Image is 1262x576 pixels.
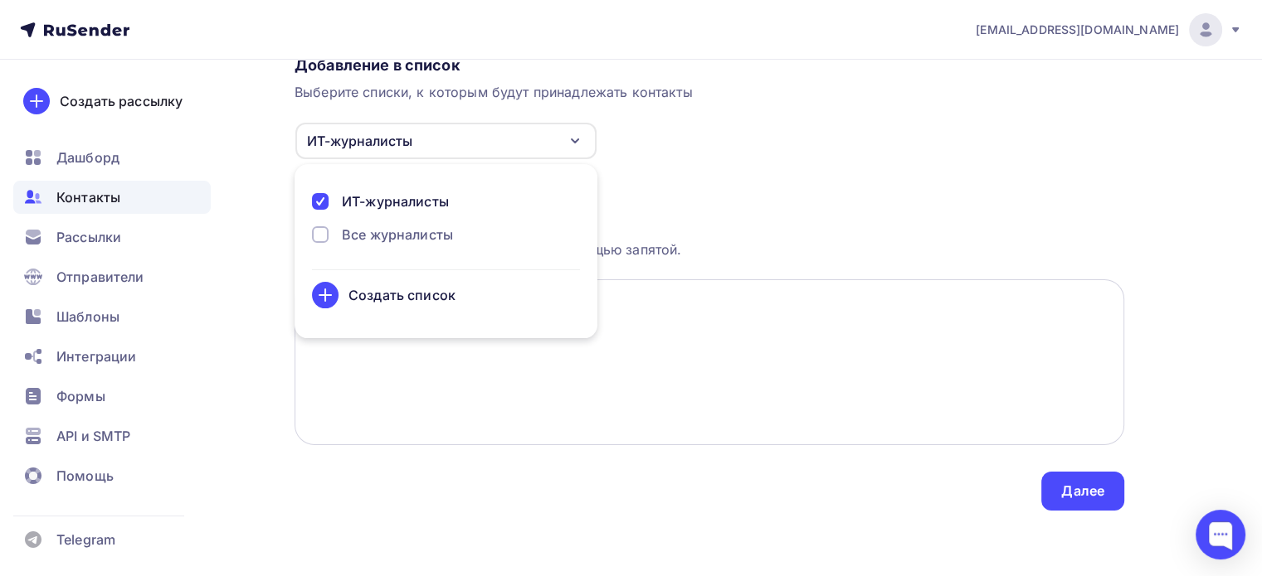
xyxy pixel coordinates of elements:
span: [EMAIL_ADDRESS][DOMAIN_NAME] [976,22,1179,38]
div: Далее [1061,482,1104,501]
button: ИТ-журналисты [295,122,597,160]
div: ИТ-журналисты [342,191,449,211]
div: Загрузка контактов [295,193,1124,213]
div: Создать рассылку [60,91,183,111]
a: Дашборд [13,141,211,174]
span: Отправители [56,267,144,287]
span: Помощь [56,466,114,486]
span: Интеграции [56,346,136,366]
ul: ИТ-журналисты [295,164,597,338]
div: ИТ-журналисты [307,131,412,151]
div: Все журналисты [342,225,453,244]
span: Рассылки [56,227,121,247]
a: Контакты [13,181,211,214]
a: Отправители [13,260,211,293]
div: Добавление в список [295,56,1124,75]
span: Дашборд [56,148,119,167]
a: Шаблоны [13,300,211,333]
div: Выберите списки, к которым будут принадлежать контакты [295,82,1124,102]
div: Каждый контакт с новой строки. Информация о контакте разделяется с помощью запятой. [295,220,1124,259]
span: Telegram [56,530,115,549]
div: Создать список [348,285,456,305]
span: Контакты [56,187,120,207]
span: Формы [56,386,105,406]
a: Формы [13,380,211,413]
span: Шаблоны [56,307,119,327]
a: Рассылки [13,220,211,254]
span: API и SMTP [56,426,130,446]
a: [EMAIL_ADDRESS][DOMAIN_NAME] [976,13,1242,46]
